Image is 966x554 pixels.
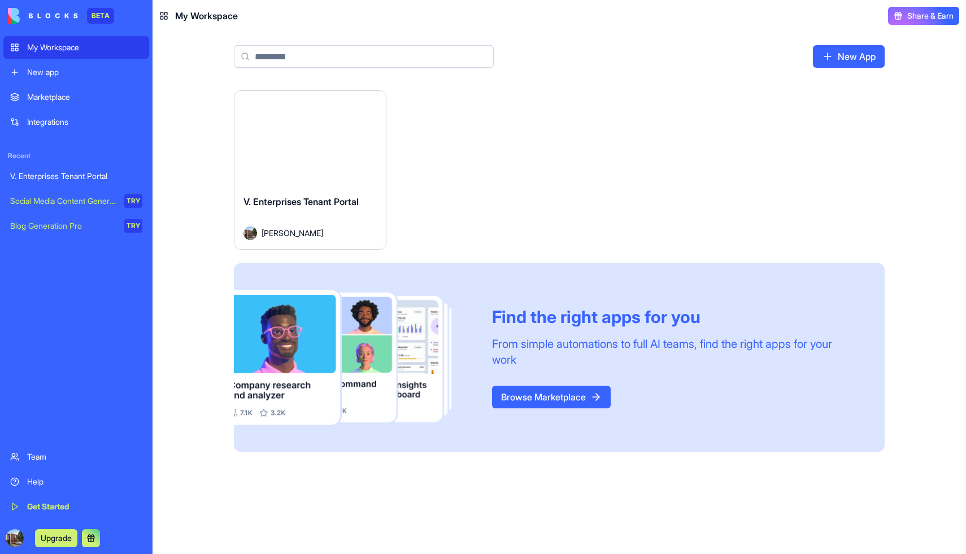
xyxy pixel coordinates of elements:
div: Team [27,451,142,463]
span: Recent [3,151,149,160]
div: Marketplace [27,91,142,103]
span: Share & Earn [907,10,954,21]
a: Integrations [3,111,149,133]
div: Get Started [27,501,142,512]
a: Get Started [3,495,149,518]
a: Upgrade [35,532,77,543]
span: My Workspace [175,9,238,23]
a: Blog Generation ProTRY [3,215,149,237]
div: New app [27,67,142,78]
button: Share & Earn [888,7,959,25]
div: From simple automations to full AI teams, find the right apps for your work [492,336,858,368]
img: ACg8ocI3iN2EvMXak_SCsLvJfSWb2MdaMp1gkP1m4Fni7Et9EyLMhJlZ=s96-c [6,529,24,547]
div: My Workspace [27,42,142,53]
span: V. Enterprises Tenant Portal [243,196,359,207]
div: BETA [87,8,114,24]
div: Integrations [27,116,142,128]
div: Find the right apps for you [492,307,858,327]
div: Social Media Content Generator [10,195,116,207]
a: Marketplace [3,86,149,108]
span: [PERSON_NAME] [262,227,323,239]
img: Frame_181_egmpey.png [234,290,474,425]
img: Avatar [243,226,257,240]
img: logo [8,8,78,24]
a: New app [3,61,149,84]
div: TRY [124,194,142,208]
a: My Workspace [3,36,149,59]
a: Team [3,446,149,468]
button: Upgrade [35,529,77,547]
a: Help [3,470,149,493]
div: Blog Generation Pro [10,220,116,232]
a: Social Media Content GeneratorTRY [3,190,149,212]
div: Help [27,476,142,487]
a: V. Enterprises Tenant Portal [3,165,149,187]
a: V. Enterprises Tenant PortalAvatar[PERSON_NAME] [234,90,386,250]
a: Browse Marketplace [492,386,611,408]
div: V. Enterprises Tenant Portal [10,171,142,182]
a: BETA [8,8,114,24]
a: New App [813,45,885,68]
div: TRY [124,219,142,233]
